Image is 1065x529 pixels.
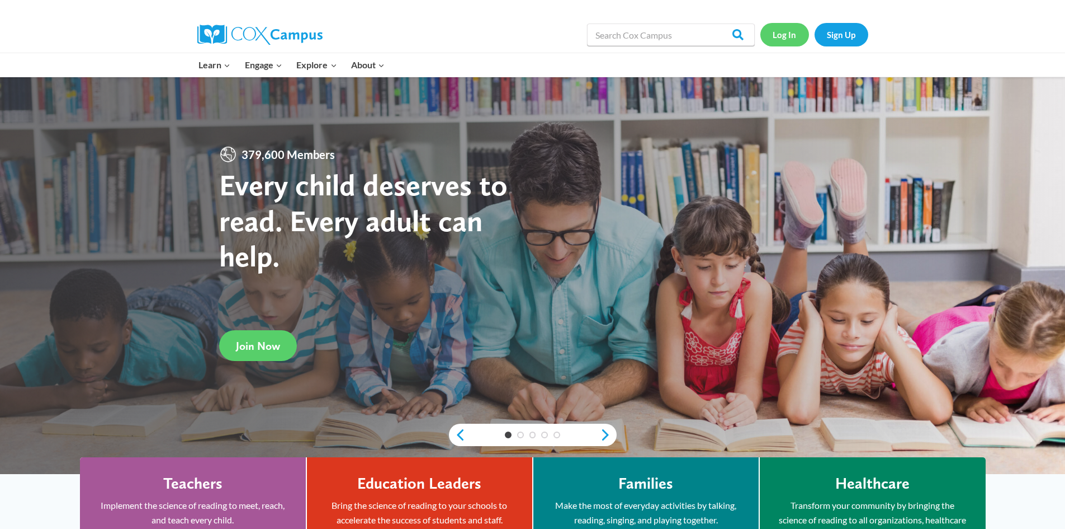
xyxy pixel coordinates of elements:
nav: Primary Navigation [192,53,392,77]
p: Make the most of everyday activities by talking, reading, singing, and playing together. [550,498,742,527]
a: 1 [505,432,512,438]
a: previous [449,428,466,442]
nav: Secondary Navigation [760,23,868,46]
a: Join Now [219,330,297,361]
input: Search Cox Campus [587,24,755,46]
a: Sign Up [815,23,868,46]
strong: Every child deserves to read. Every adult can help. [219,167,508,274]
a: 5 [553,432,560,438]
button: Child menu of Learn [192,53,238,77]
button: Child menu of Explore [290,53,344,77]
p: Bring the science of reading to your schools to accelerate the success of students and staff. [324,498,515,527]
span: Join Now [236,339,280,353]
h4: Education Leaders [357,474,481,493]
button: Child menu of About [344,53,392,77]
a: Log In [760,23,809,46]
h4: Healthcare [835,474,910,493]
h4: Families [618,474,673,493]
a: next [600,428,617,442]
div: content slider buttons [449,424,617,446]
a: 4 [541,432,548,438]
a: 3 [529,432,536,438]
a: 2 [517,432,524,438]
span: 379,600 Members [237,146,339,163]
h4: Teachers [163,474,223,493]
button: Child menu of Engage [238,53,290,77]
p: Implement the science of reading to meet, reach, and teach every child. [97,498,289,527]
img: Cox Campus [197,25,323,45]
